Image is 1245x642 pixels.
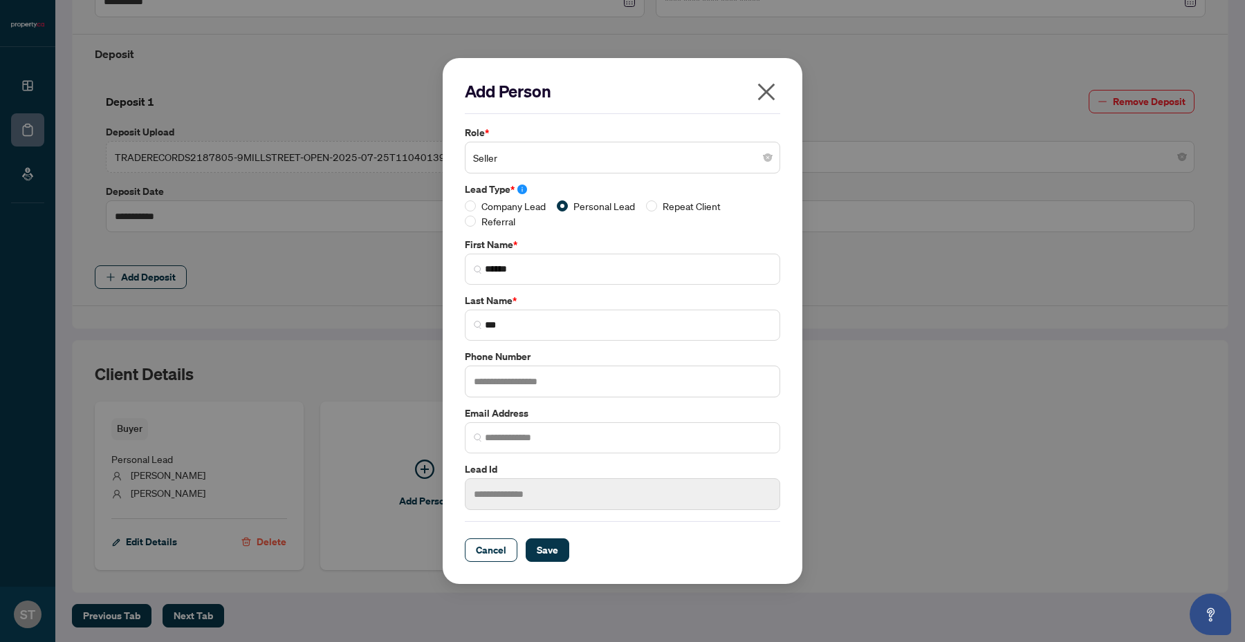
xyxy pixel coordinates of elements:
label: Last Name [465,293,780,308]
button: Cancel [465,538,517,562]
span: close [755,81,777,103]
label: Email Address [465,406,780,421]
span: Company Lead [476,198,551,214]
span: Seller [473,144,772,171]
label: Role [465,125,780,140]
span: Repeat Client [657,198,726,214]
label: Lead Id [465,462,780,477]
label: First Name [465,237,780,252]
button: Save [526,538,569,562]
span: Save [537,539,558,561]
img: search_icon [474,265,482,274]
label: Lead Type [465,182,780,197]
h2: Add Person [465,80,780,102]
button: Open asap [1190,594,1231,635]
span: info-circle [517,185,527,194]
span: close-circle [764,153,772,162]
img: search_icon [474,433,482,442]
label: Phone Number [465,349,780,364]
span: Personal Lead [568,198,640,214]
span: Cancel [476,539,506,561]
span: Referral [476,214,521,229]
img: search_icon [474,321,482,329]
